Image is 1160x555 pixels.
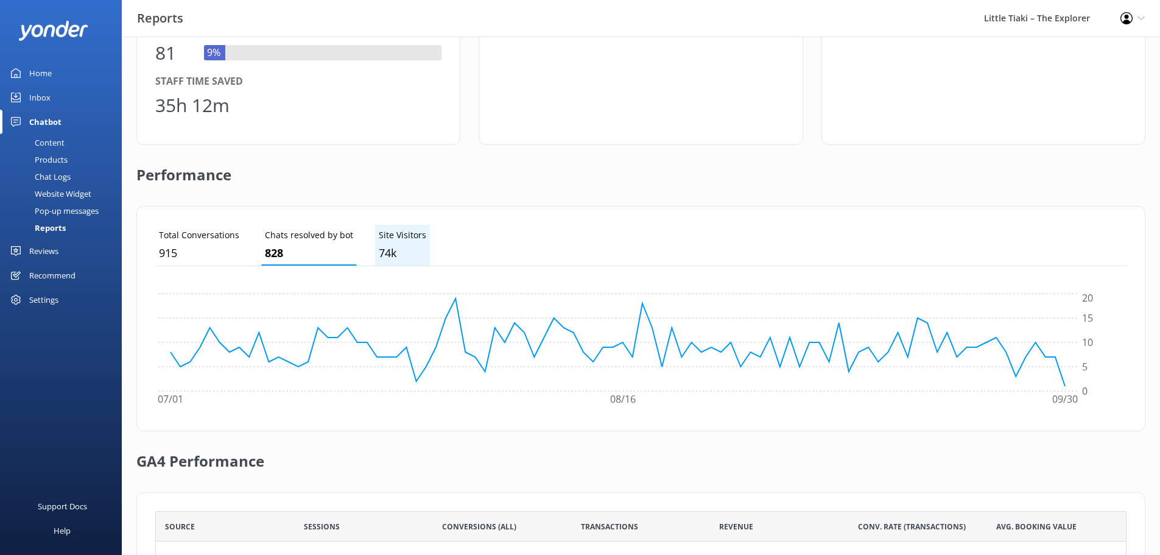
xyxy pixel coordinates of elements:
p: 74,447 [379,244,426,262]
div: 35h 12m [155,91,230,120]
img: yonder-white-logo.png [18,21,88,41]
p: Total Conversations [159,228,239,242]
span: Avg. Booking Value [996,521,1077,532]
tspan: 09/30 [1052,393,1078,406]
div: Inbox [29,85,51,110]
div: Pop-up messages [7,202,99,219]
span: Sessions [304,521,340,532]
span: Conv. Rate (Transactions) [858,521,966,532]
tspan: 15 [1082,311,1093,325]
div: Reviews [29,239,58,263]
a: Reports [7,219,122,236]
div: Products [7,151,68,168]
h2: Performance [136,145,231,194]
a: Content [7,134,122,151]
tspan: 0 [1082,384,1088,398]
h2: GA4 Performance [136,431,264,480]
tspan: 10 [1082,336,1093,349]
div: 9% [204,45,223,61]
div: Content [7,134,65,151]
div: Reports [7,219,66,236]
tspan: 07/01 [158,393,183,406]
a: Products [7,151,122,168]
div: Chat Logs [7,168,71,185]
p: 828 [265,244,353,262]
a: Website Widget [7,185,122,202]
tspan: 08/16 [610,393,636,406]
div: Home [29,61,52,85]
div: Support Docs [38,494,87,518]
p: 915 [159,244,239,262]
span: Transactions [581,521,638,532]
a: Chat Logs [7,168,122,185]
div: Help [54,518,71,543]
p: Chats resolved by bot [265,228,353,242]
h3: Reports [137,9,183,28]
span: Revenue [719,521,753,532]
span: Source [165,521,195,532]
tspan: 5 [1082,360,1088,373]
div: 81 [155,38,192,68]
div: Staff time saved [155,74,441,90]
div: Website Widget [7,185,91,202]
tspan: 20 [1082,292,1093,305]
div: Settings [29,288,58,312]
p: Site Visitors [379,228,426,242]
a: Pop-up messages [7,202,122,219]
div: Recommend [29,263,76,288]
span: Conversions (All) [442,521,516,532]
div: Chatbot [29,110,62,134]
